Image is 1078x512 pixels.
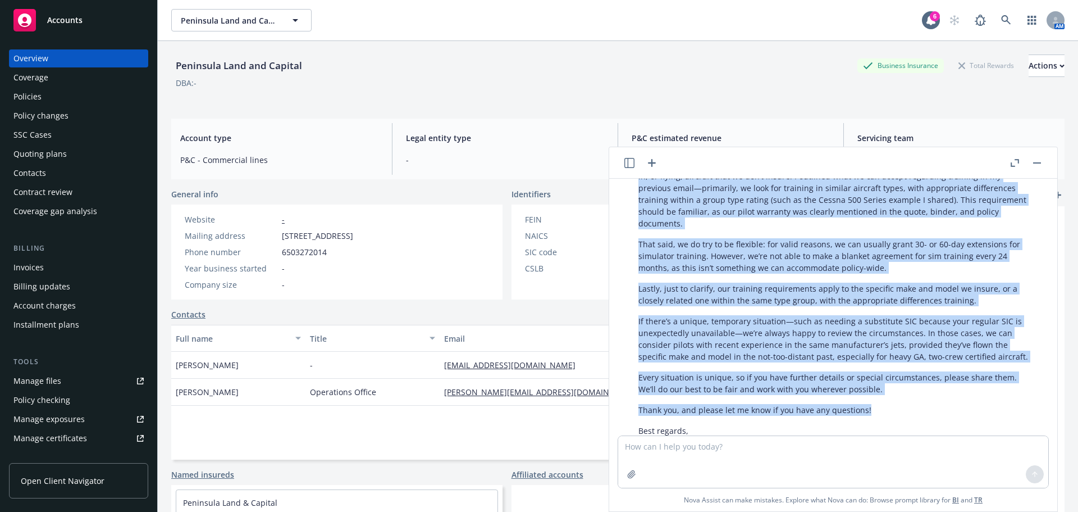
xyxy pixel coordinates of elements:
div: Manage claims [13,448,70,466]
span: Account type [180,132,378,144]
p: That said, we do try to be flexible: for valid reasons, we can usually grant 30- or 60-day extens... [638,238,1028,274]
div: Policies [13,88,42,106]
p: If there’s a unique, temporary situation—such as needing a substitute SIC because your regular SI... [638,315,1028,363]
span: Peninsula Land and Capital [181,15,278,26]
span: Identifiers [511,188,551,200]
a: Contract review [9,183,148,201]
div: Billing [9,243,148,254]
a: Start snowing [943,9,966,31]
div: Website [185,214,277,225]
div: Business Insurance [857,58,944,73]
span: [PERSON_NAME] [176,386,239,398]
div: Phone number [185,246,277,258]
div: Total Rewards [953,58,1020,73]
a: Named insureds [171,469,234,481]
a: [EMAIL_ADDRESS][DOMAIN_NAME] [444,360,584,370]
span: Open Client Navigator [21,475,104,487]
a: TR [974,495,983,505]
span: Servicing team [857,132,1056,144]
a: Contacts [171,309,205,320]
a: Switch app [1021,9,1043,31]
span: Accounts [47,16,83,25]
a: Policies [9,88,148,106]
div: FEIN [525,214,618,225]
p: Thank you, and please let me know if you have any questions! [638,404,1028,416]
div: Tools [9,356,148,368]
span: - [282,262,285,274]
div: Overview [13,49,48,67]
span: - [282,279,285,291]
div: Policy checking [13,391,70,409]
a: Manage certificates [9,429,148,447]
span: General info [171,188,218,200]
div: 6 [930,11,940,21]
a: [PERSON_NAME][EMAIL_ADDRESS][DOMAIN_NAME] [444,387,647,397]
p: Just as a reminder, our policy doesn’t allow for training concessions for contract pilots who are... [638,158,1028,229]
a: Coverage [9,69,148,87]
div: Manage exposures [13,410,85,428]
span: 6503272014 [282,246,327,258]
a: Report a Bug [969,9,992,31]
a: Affiliated accounts [511,469,583,481]
a: Accounts [9,4,148,36]
div: Contract review [13,183,72,201]
span: [PERSON_NAME] [176,359,239,371]
a: Manage claims [9,448,148,466]
p: Lastly, just to clarify, our training requirements apply to the specific make and model we insure... [638,283,1028,306]
button: Email [440,325,663,352]
div: Invoices [13,259,44,277]
a: Manage exposures [9,410,148,428]
div: Year business started [185,262,277,274]
a: Manage files [9,372,148,390]
div: Company size [185,279,277,291]
button: Actions [1029,55,1065,77]
div: Manage certificates [13,429,87,447]
a: Account charges [9,297,148,315]
div: Mailing address [185,230,277,242]
a: SSC Cases [9,126,148,144]
p: Every situation is unique, so if you have further details or special circumstances, please share ... [638,371,1028,395]
a: Billing updates [9,278,148,296]
a: add [1051,188,1065,202]
button: Title [305,325,440,352]
a: Policy changes [9,107,148,125]
div: Manage files [13,372,61,390]
div: Coverage [13,69,48,87]
button: Full name [171,325,305,352]
div: DBA: - [176,77,197,89]
span: Operations Office [310,386,376,398]
div: Peninsula Land and Capital [171,58,307,73]
div: SIC code [525,246,618,258]
a: BI [952,495,959,505]
div: Title [310,333,423,345]
button: Peninsula Land and Capital [171,9,312,31]
div: Email [444,333,646,345]
div: Policy changes [13,107,68,125]
div: Contacts [13,164,46,182]
span: [STREET_ADDRESS] [282,230,353,242]
span: P&C estimated revenue [632,132,830,144]
div: Installment plans [13,316,79,334]
div: SSC Cases [13,126,52,144]
div: Full name [176,333,289,345]
a: Installment plans [9,316,148,334]
a: Policy checking [9,391,148,409]
a: Contacts [9,164,148,182]
div: NAICS [525,230,618,242]
span: - [406,154,604,166]
div: Actions [1029,55,1065,76]
p: Best regards, [Your Name] [638,425,1028,448]
a: Quoting plans [9,145,148,163]
a: Coverage gap analysis [9,202,148,220]
span: - [310,359,313,371]
a: Overview [9,49,148,67]
div: Quoting plans [13,145,67,163]
div: CSLB [525,262,618,274]
div: Billing updates [13,278,70,296]
span: P&C - Commercial lines [180,154,378,166]
a: Peninsula Land & Capital [183,497,277,508]
span: Nova Assist can make mistakes. Explore what Nova can do: Browse prompt library for and [614,488,1053,511]
span: Legal entity type [406,132,604,144]
a: Invoices [9,259,148,277]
